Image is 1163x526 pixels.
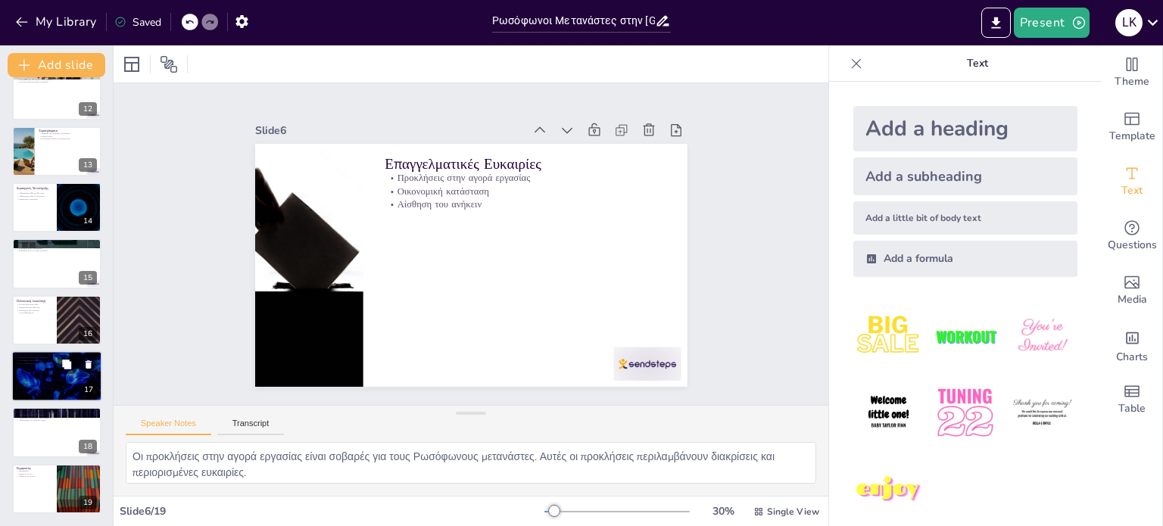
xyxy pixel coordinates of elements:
div: Add a heading [853,106,1077,151]
span: Position [160,55,178,73]
p: Ευχαριστίες [17,469,52,472]
p: Πολιτιστική ανταλλαγή [17,303,52,307]
p: Χρειάζεται περαιτέρω έρευνα [17,413,97,416]
p: Υποστήριξη από την πολιτεία [17,192,52,195]
p: Κατανόηση και αποδοχή [17,306,52,309]
button: Export to PowerPoint [981,8,1011,38]
p: Πολιτιστική Ανταλλαγή [17,298,52,303]
span: Theme [1115,73,1149,90]
p: Σημασία της κοινωνικής δικτύωσης [16,356,98,359]
div: 16 [79,327,97,341]
input: Insert title [492,10,655,32]
p: Συμπεράσματα [39,128,97,132]
p: Προκλήσεις στην αγορά εργασίας [391,163,672,205]
p: Υποστήριξη της δεύτερης γενιάς [17,419,97,422]
button: Add slide [8,53,105,77]
p: Υποστήριξη και ενσωμάτωση [16,359,98,363]
span: Single View [767,506,819,518]
div: Add a subheading [853,157,1077,195]
p: Κοινωνική και οικονομική ενσωμάτωση [17,78,97,81]
div: 12 [12,70,101,120]
div: Add ready made slides [1102,100,1162,154]
div: 15 [12,238,101,288]
div: 30 % [705,504,741,518]
p: Ευχαριστίες [17,466,52,471]
p: Σημασία της Κοινωνικής Δικτύωσης [16,353,98,357]
p: Ψυχική υγεία [39,135,97,138]
button: My Library [11,10,103,34]
button: Speaker Notes [126,419,211,435]
div: Saved [114,15,161,30]
p: Μελλοντικές προοπτικές [17,76,97,79]
img: 4.jpeg [853,378,924,448]
p: Οικονομική κατάσταση [390,176,671,218]
img: 2.jpeg [930,301,1000,372]
p: Επίδραση στους μετανάστες [17,247,97,250]
button: Present [1014,8,1090,38]
p: Επιτυχία του έργου [17,475,52,478]
div: 13 [79,158,97,172]
div: 17 [80,384,98,397]
div: 14 [79,214,97,228]
div: 18 [79,440,97,453]
p: Κοινωνικές σχέσεις και συμμετοχή [39,137,97,140]
button: Transcript [217,419,285,435]
img: 5.jpeg [930,378,1000,448]
p: Ρόλος των κοινωνικών δικτύων [16,362,98,365]
div: Add text boxes [1102,154,1162,209]
span: Table [1118,400,1146,417]
span: Text [1121,182,1143,199]
div: 18 [12,407,101,457]
p: Στρατηγικές ενίσχυσης [17,198,52,201]
img: 1.jpeg [853,301,924,372]
p: Επαγγελματικές Ευκαιρίες [392,145,674,195]
div: Add charts and graphs [1102,318,1162,372]
p: Προτάσεις για Μελλοντική Έρευνα [17,409,97,414]
div: Add images, graphics, shapes or video [1102,263,1162,318]
div: Layout [120,52,144,76]
div: 12 [79,102,97,116]
textarea: Οι προκλήσεις στην αγορά εργασίας είναι σοβαρές για τους Ρωσόφωνους μετανάστες. Αυτές οι προκλήσε... [126,442,816,484]
div: 19 [12,464,101,514]
p: Υποστήριξη από τις κοινότητες [17,195,52,198]
div: Slide 6 / 19 [120,504,544,518]
img: 6.jpeg [1007,378,1077,448]
button: Duplicate Slide [58,355,76,373]
img: 7.jpeg [853,455,924,525]
div: l k [1115,9,1143,36]
p: Αίσθηση του ανήκειν [388,189,669,232]
div: Add a little bit of body text [853,201,1077,235]
div: 16 [12,295,101,345]
span: Media [1118,291,1147,308]
p: Πολυδιάστατες επιπτώσεις [17,244,97,247]
p: Στρατηγικές Υποστήριξης [17,186,52,191]
div: 17 [11,350,102,402]
span: Template [1109,128,1155,145]
p: Κατανόηση προκλήσεων και ευκαιριών [17,416,97,419]
div: 15 [79,271,97,285]
span: Questions [1108,237,1157,254]
p: Σημασία της αίσθησης του ανήκειν [39,132,97,135]
span: Charts [1116,349,1148,366]
div: Get real-time input from your audience [1102,209,1162,263]
p: Συμβολή άλλων [17,472,52,475]
div: Slide 6 [267,101,536,144]
img: 3.jpeg [1007,301,1077,372]
div: 14 [12,182,101,232]
div: 19 [79,496,97,509]
div: Change the overall theme [1102,45,1162,100]
div: Add a table [1102,372,1162,427]
p: Επίδραση στην ελληνική κοινωνία [17,250,97,253]
div: Add a formula [853,241,1077,277]
button: Delete Slide [80,355,98,373]
p: Προώθηση πολιτιστικών αλληλεπιδράσεων [17,309,52,314]
p: Πολιτικές και κοινωνικές συνθήκες [17,81,97,84]
p: Text [868,45,1087,82]
div: 13 [12,126,101,176]
button: l k [1115,8,1143,38]
p: Επιπτώσεις της Μετανάστευσης [17,241,97,245]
